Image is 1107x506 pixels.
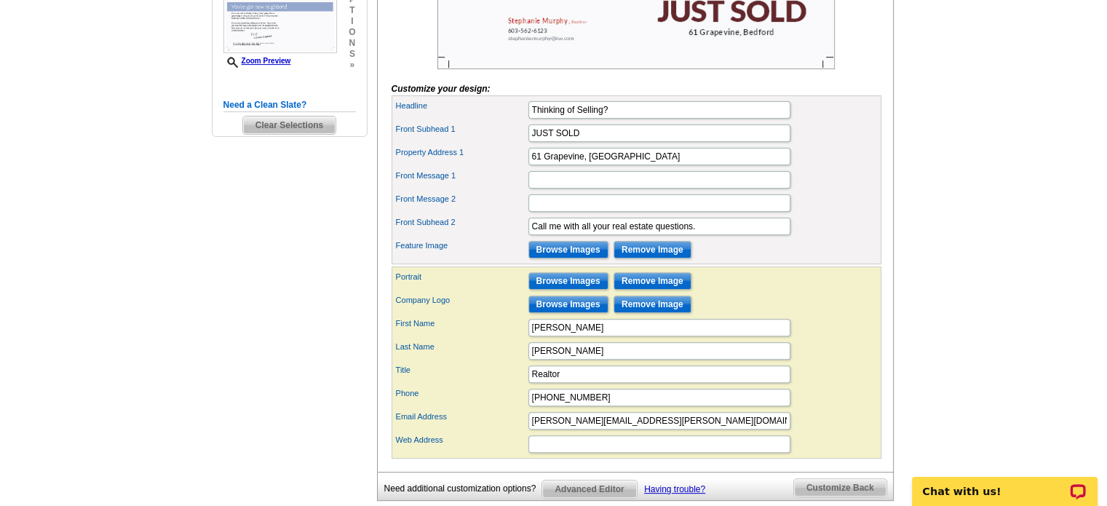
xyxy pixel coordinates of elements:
[349,49,355,60] span: s
[396,387,527,400] label: Phone
[349,27,355,38] span: o
[528,241,608,258] input: Browse Images
[396,411,527,423] label: Email Address
[396,364,527,376] label: Title
[396,294,527,307] label: Company Logo
[223,98,356,112] h5: Need a Clean Slate?
[396,123,527,135] label: Front Subhead 1
[396,170,527,182] label: Front Message 1
[396,100,527,112] label: Headline
[614,272,691,290] input: Remove Image
[396,146,527,159] label: Property Address 1
[396,271,527,283] label: Portrait
[614,296,691,313] input: Remove Image
[349,38,355,49] span: n
[528,272,608,290] input: Browse Images
[396,434,527,446] label: Web Address
[223,57,291,65] a: Zoom Preview
[396,216,527,229] label: Front Subhead 2
[396,240,527,252] label: Feature Image
[243,116,336,134] span: Clear Selections
[541,480,637,499] a: Advanced Editor
[349,5,355,16] span: t
[396,317,527,330] label: First Name
[614,241,691,258] input: Remove Image
[384,480,542,498] div: Need additional customization options?
[349,16,355,27] span: i
[794,479,886,497] span: Customize Back
[392,84,491,94] i: Customize your design:
[542,481,636,498] span: Advanced Editor
[644,484,705,494] a: Having trouble?
[528,296,608,313] input: Browse Images
[349,60,355,71] span: »
[396,193,527,205] label: Front Message 2
[396,341,527,353] label: Last Name
[902,460,1107,506] iframe: LiveChat chat widget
